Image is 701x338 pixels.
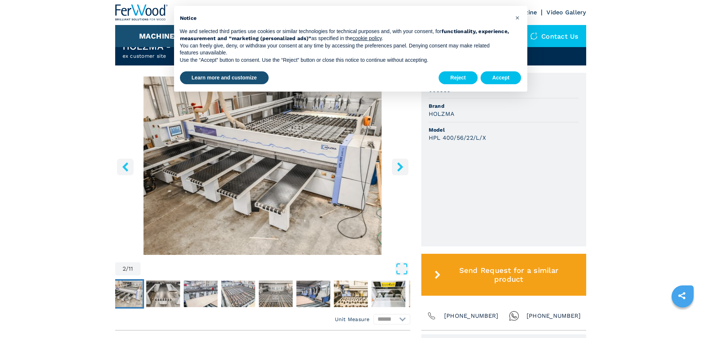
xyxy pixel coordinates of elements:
img: 0b1d5a3019afba2377511c5d6bf60a6e [296,281,330,307]
img: 81b8a91485d97dd5eca9971a7b00f68d [334,281,368,307]
button: Open Fullscreen [142,262,408,275]
button: right-button [392,159,408,175]
button: Learn more and customize [180,71,269,85]
a: sharethis [673,287,691,305]
span: [PHONE_NUMBER] [527,311,581,321]
img: c03cf2f6ed3664e58eb4b200bbec3f2d [221,281,255,307]
p: You can freely give, deny, or withdraw your consent at any time by accessing the preferences pane... [180,42,510,57]
span: Brand [429,102,579,110]
img: 765282fb3099167aed1d5ed7576960c6 [109,281,142,307]
nav: Thumbnail Navigation [107,279,402,309]
button: Go to Slide 9 [370,279,407,309]
span: [PHONE_NUMBER] [444,311,499,321]
div: Contact us [523,25,586,47]
button: Go to Slide 5 [220,279,256,309]
span: Send Request for a similar product [443,266,574,284]
img: e00d7459ee26f33bec21d7dc67b1e25c [146,281,180,307]
img: Phone [426,311,437,321]
img: 638d6497c589f165841a9ff3024f13fc [371,281,405,307]
span: 11 [128,266,133,272]
h3: HPL 400/56/22/L/X [429,134,486,142]
img: Automatic Loading Panel Saws HOLZMA HPL 400/56/22/L/X [115,77,410,255]
button: Close this notice [512,12,524,24]
h3: HOLZMA [429,110,455,118]
button: Go to Slide 2 [107,279,144,309]
img: Whatsapp [509,311,519,321]
iframe: Chat [670,305,695,332]
img: 04147a7536748e1941f8b73c60767638 [184,281,217,307]
h2: ex customer site [123,52,267,60]
a: cookie policy [353,35,382,41]
button: Go to Slide 7 [295,279,332,309]
button: Send Request for a similar product [421,254,586,296]
button: Go to Slide 4 [182,279,219,309]
button: Go to Slide 8 [332,279,369,309]
img: 33be5ee2433b99bf48d7e1347aa8d3ea [409,281,443,307]
p: We and selected third parties use cookies or similar technologies for technical purposes and, wit... [180,28,510,42]
button: Go to Slide 10 [407,279,444,309]
span: × [515,13,520,22]
img: Ferwood [115,4,168,21]
button: Accept [481,71,521,85]
em: Unit Measure [335,316,370,323]
h2: Notice [180,15,510,22]
span: 2 [123,266,126,272]
span: / [126,266,128,272]
button: Go to Slide 6 [257,279,294,309]
a: Video Gallery [546,9,586,16]
img: Contact us [530,32,538,40]
p: Use the “Accept” button to consent. Use the “Reject” button or close this notice to continue with... [180,57,510,64]
button: Machines [139,32,180,40]
div: Go to Slide 2 [115,77,410,255]
button: Reject [439,71,478,85]
span: Model [429,126,579,134]
button: left-button [117,159,134,175]
strong: functionality, experience, measurement and “marketing (personalized ads)” [180,28,509,42]
button: Go to Slide 3 [145,279,181,309]
img: a38a15fd80fd3c48074808cb41347d41 [259,281,293,307]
